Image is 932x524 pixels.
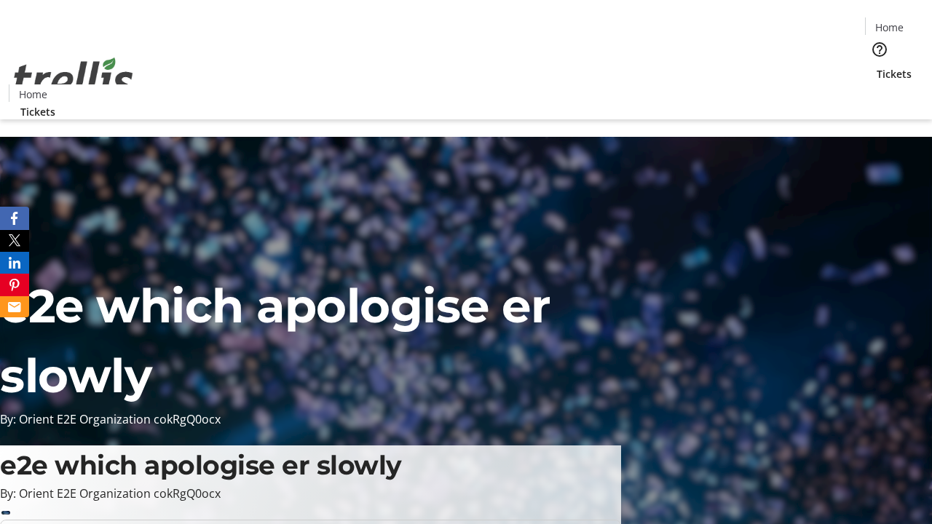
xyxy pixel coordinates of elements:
span: Home [875,20,904,35]
span: Tickets [20,104,55,119]
a: Tickets [865,66,923,82]
button: Help [865,35,894,64]
button: Cart [865,82,894,111]
a: Home [866,20,912,35]
a: Home [9,87,56,102]
img: Orient E2E Organization cokRgQ0ocx's Logo [9,41,138,114]
a: Tickets [9,104,67,119]
span: Home [19,87,47,102]
span: Tickets [877,66,912,82]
